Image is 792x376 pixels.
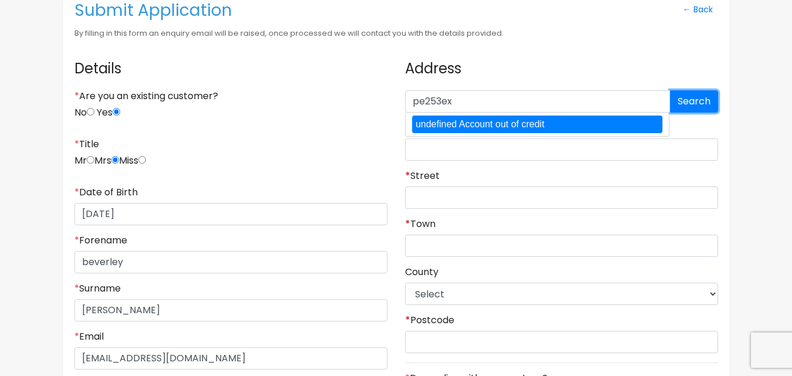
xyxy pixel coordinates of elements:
input: DD/MM/YYYY [74,203,387,225]
label: Date of Birth [74,187,138,198]
div: undefined Account out of credit [412,116,663,133]
div: Mr Mrs Miss [74,138,387,177]
label: Yes [97,107,120,118]
button: Search [670,90,718,113]
p: By filling in this form an enquiry email will be raised, once processed we will contact you with ... [74,25,553,42]
label: Town [405,218,436,230]
label: County [405,266,439,278]
label: Email [74,331,104,343]
label: Street [405,170,440,182]
h3: Submit Application [74,1,553,21]
input: No [87,108,94,116]
input: Yes [113,108,120,116]
a: ← Back [678,1,718,19]
h4: Address [405,52,718,86]
h4: Details [74,52,387,86]
label: Title [74,138,99,150]
label: No [74,107,94,118]
label: Are you an existing customer? [74,90,218,102]
label: Surname [74,283,121,294]
input: Search addresses [405,90,670,113]
label: Forename [74,235,127,246]
label: Postcode [405,314,454,326]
